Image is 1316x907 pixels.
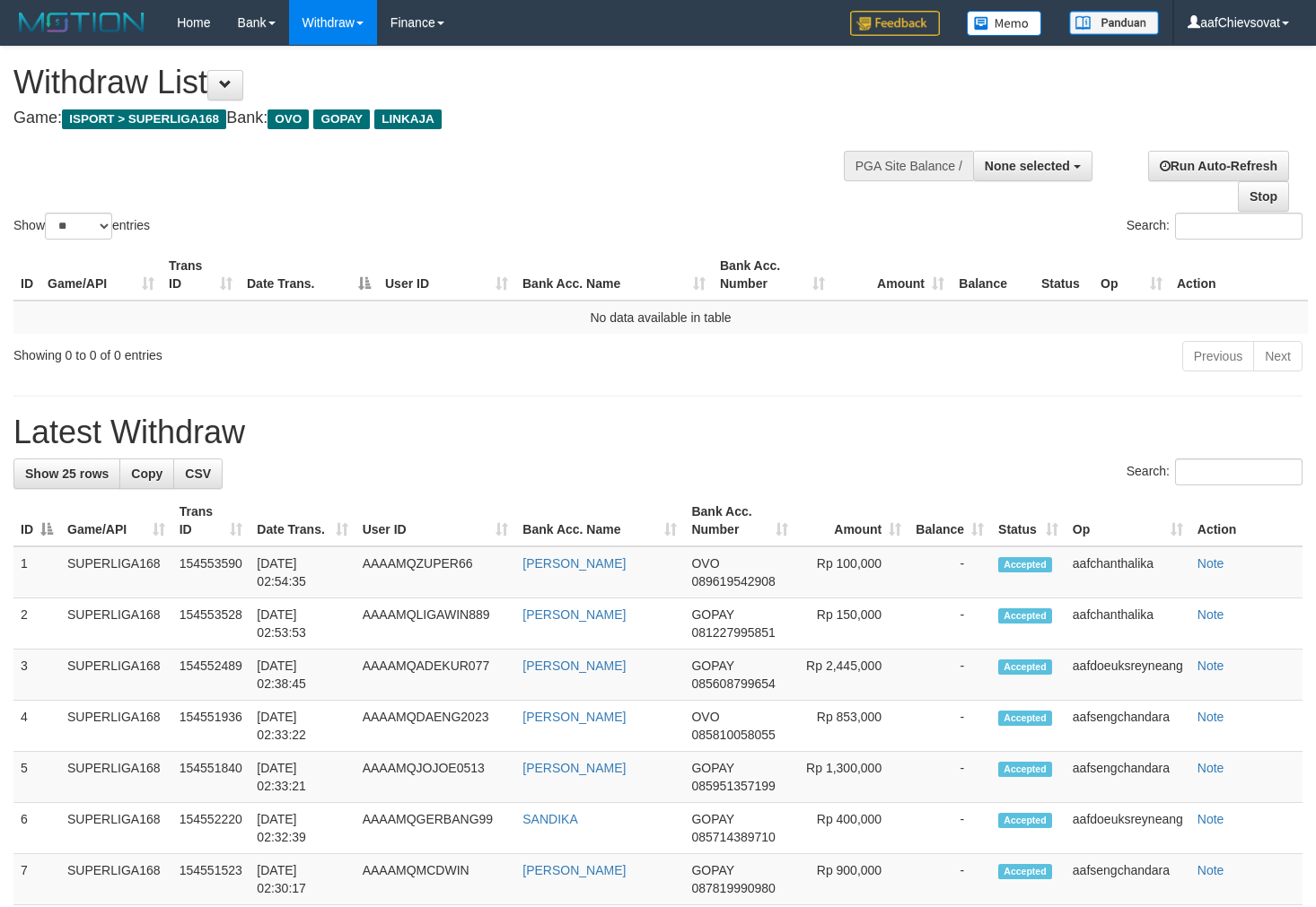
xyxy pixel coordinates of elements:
[691,728,775,742] span: Copy 085810058055 to clipboard
[13,249,40,301] th: ID
[952,249,1034,301] th: Balance
[1127,458,1303,485] label: Search:
[13,458,120,489] a: Show 25 rows
[172,752,250,803] td: 154551840
[998,608,1052,624] span: Accepted
[908,752,991,803] td: -
[378,249,515,301] th: User ID: activate to sort column ascending
[13,301,1308,334] td: No data available in table
[250,495,355,546] th: Date Trans.: activate to sort column ascending
[1066,650,1190,701] td: aafdoeuksreyneang
[60,598,172,650] td: SUPERLIGA168
[908,495,991,546] th: Balance: activate to sort column ascending
[185,467,211,481] span: CSV
[713,249,832,301] th: Bank Acc. Number: activate to sort column ascending
[355,546,516,598] td: AAAAMQZUPER66
[691,556,719,571] span: OVO
[60,803,172,854] td: SUPERLIGA168
[1066,598,1190,650] td: aafchanthalika
[13,65,859,100] h1: Withdraw List
[1175,213,1303,240] input: Search:
[13,598,60,650] td: 2
[795,650,908,701] td: Rp 2,445,000
[374,109,442,129] span: LINKAJA
[1175,458,1303,485] input: Search:
[13,546,60,598] td: 1
[1182,341,1254,371] a: Previous
[908,854,991,905] td: -
[1148,151,1289,181] a: Run Auto-Refresh
[1066,495,1190,546] th: Op: activate to sort column ascending
[250,701,355,752] td: [DATE] 02:33:22
[522,812,577,826] a: SANDIKA
[908,546,991,598] td: -
[13,109,859,127] h4: Game: Bank:
[355,650,516,701] td: AAAAMQADEKUR077
[522,710,626,724] a: [PERSON_NAME]
[908,803,991,854] td: -
[1170,249,1308,301] th: Action
[998,711,1052,726] span: Accepted
[119,458,174,489] a: Copy
[60,495,172,546] th: Game/API: activate to sort column ascending
[1198,710,1224,724] a: Note
[355,752,516,803] td: AAAAMQJOJOE0513
[162,249,240,301] th: Trans ID: activate to sort column ascending
[691,658,733,673] span: GOPAY
[691,863,733,877] span: GOPAY
[1066,701,1190,752] td: aafsengchandara
[13,414,1303,450] h1: Latest Withdraw
[172,701,250,752] td: 154551936
[522,607,626,622] a: [PERSON_NAME]
[691,761,733,775] span: GOPAY
[1034,249,1093,301] th: Status
[13,339,535,364] div: Showing 0 to 0 of 0 entries
[515,249,713,301] th: Bank Acc. Name: activate to sort column ascending
[355,701,516,752] td: AAAAMQDAENG2023
[60,546,172,598] td: SUPERLIGA168
[844,151,973,181] div: PGA Site Balance /
[991,495,1066,546] th: Status: activate to sort column ascending
[62,109,226,129] span: ISPORT > SUPERLIGA168
[45,213,112,240] select: Showentries
[684,495,794,546] th: Bank Acc. Number: activate to sort column ascending
[908,598,991,650] td: -
[268,109,309,129] span: OVO
[1066,854,1190,905] td: aafsengchandara
[1198,607,1224,622] a: Note
[60,650,172,701] td: SUPERLIGA168
[240,249,378,301] th: Date Trans.: activate to sort column descending
[795,701,908,752] td: Rp 853,000
[13,854,60,905] td: 7
[795,598,908,650] td: Rp 150,000
[515,495,684,546] th: Bank Acc. Name: activate to sort column ascending
[691,881,775,895] span: Copy 087819990980 to clipboard
[1198,812,1224,826] a: Note
[691,812,733,826] span: GOPAY
[850,11,940,36] img: Feedback.jpg
[355,495,516,546] th: User ID: activate to sort column ascending
[250,854,355,905] td: [DATE] 02:30:17
[60,752,172,803] td: SUPERLIGA168
[13,701,60,752] td: 4
[13,9,150,36] img: MOTION_logo.png
[1238,181,1289,212] a: Stop
[522,863,626,877] a: [PERSON_NAME]
[13,752,60,803] td: 5
[13,650,60,701] td: 3
[522,556,626,571] a: [PERSON_NAME]
[998,864,1052,879] span: Accepted
[795,752,908,803] td: Rp 1,300,000
[173,458,223,489] a: CSV
[998,762,1052,777] span: Accepted
[13,495,60,546] th: ID: activate to sort column descending
[973,151,1092,181] button: None selected
[13,213,150,240] label: Show entries
[1066,752,1190,803] td: aafsengchandara
[1198,658,1224,673] a: Note
[172,546,250,598] td: 154553590
[250,650,355,701] td: [DATE] 02:38:45
[691,574,775,589] span: Copy 089619542908 to clipboard
[25,467,109,481] span: Show 25 rows
[172,495,250,546] th: Trans ID: activate to sort column ascending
